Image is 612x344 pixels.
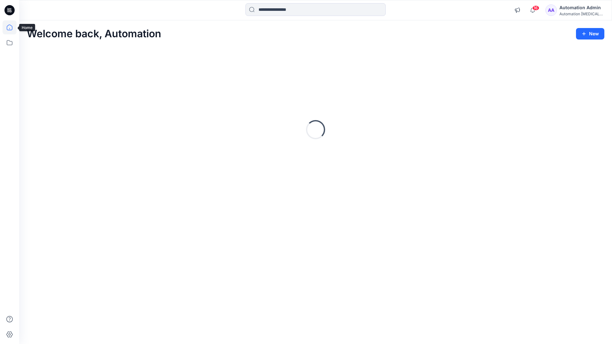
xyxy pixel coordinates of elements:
div: AA [545,4,557,16]
span: 16 [532,5,539,11]
button: New [576,28,604,39]
div: Automation [MEDICAL_DATA]... [559,11,604,16]
h2: Welcome back, Automation [27,28,161,40]
div: Automation Admin [559,4,604,11]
